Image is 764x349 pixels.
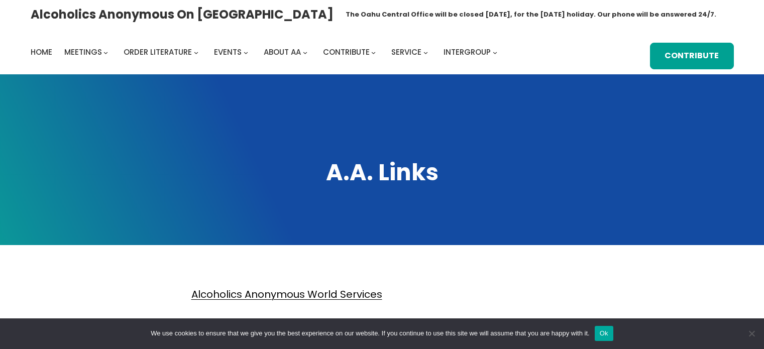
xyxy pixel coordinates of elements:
a: Events [214,45,242,59]
a: Contribute [650,43,733,69]
a: About AA [264,45,301,59]
button: Service submenu [423,50,428,55]
a: Contribute [323,45,370,59]
nav: Intergroup [31,45,501,59]
button: Intergroup submenu [493,50,497,55]
span: Order Literature [124,47,192,57]
span: We use cookies to ensure that we give you the best experience on our website. If you continue to ... [151,328,589,338]
a: Alcoholics Anonymous on [GEOGRAPHIC_DATA] [31,4,334,25]
span: Events [214,47,242,57]
button: Meetings submenu [103,50,108,55]
a: Intergroup [444,45,491,59]
span: Contribute [323,47,370,57]
a: Meetings [64,45,102,59]
span: No [746,328,756,338]
span: Meetings [64,47,102,57]
a: Home [31,45,52,59]
button: Ok [595,326,613,341]
span: Home [31,47,52,57]
button: Contribute submenu [371,50,376,55]
a: Alcoholics Anonymous – Videos and Audios [191,317,411,331]
button: Events submenu [244,50,248,55]
a: Service [391,45,421,59]
button: Order Literature submenu [194,50,198,55]
a: Alcoholics Anonymous World Services [191,287,382,301]
h1: The Oahu Central Office will be closed [DATE], for the [DATE] holiday. Our phone will be answered... [346,10,716,20]
span: About AA [264,47,301,57]
span: Intergroup [444,47,491,57]
button: About AA submenu [303,50,307,55]
h1: A.A. Links [31,157,734,188]
span: Service [391,47,421,57]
